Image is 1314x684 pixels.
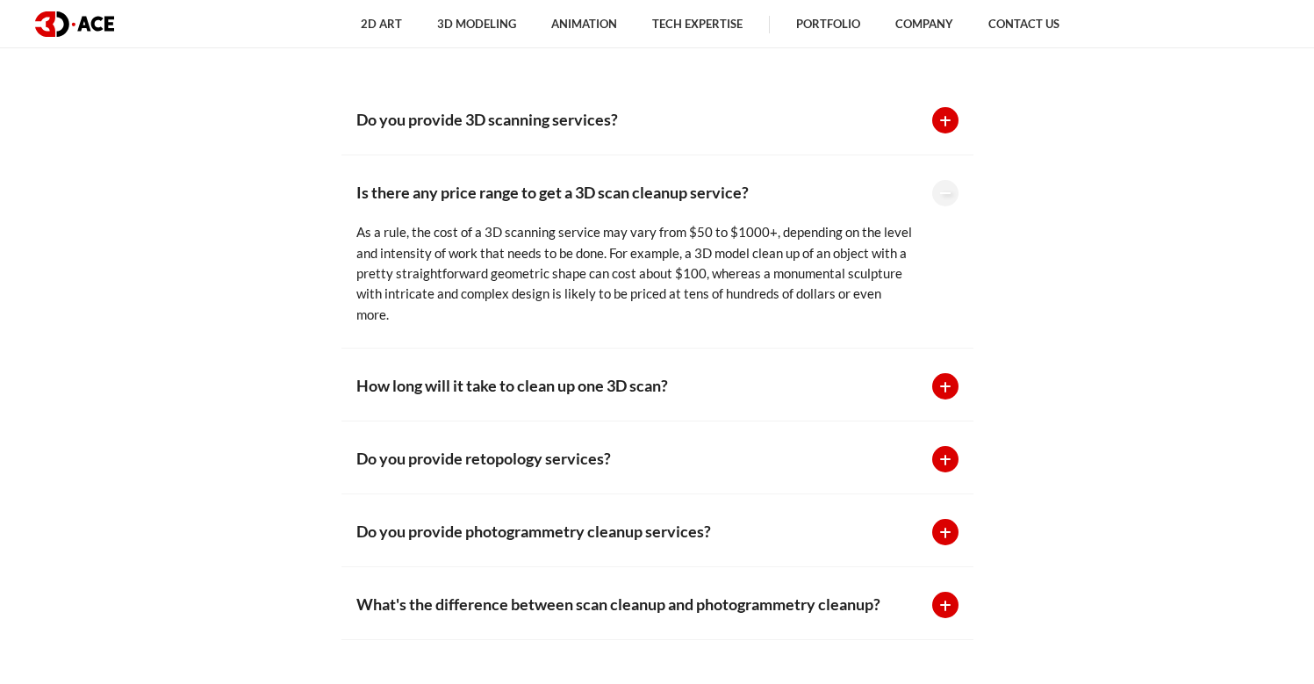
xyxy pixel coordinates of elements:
[356,519,915,544] p: Do you provide photogrammetry cleanup services?
[356,592,915,616] p: What's the difference between scan cleanup and photogrammetry cleanup?
[35,11,114,37] img: logo dark
[356,205,915,325] div: As a rule, the cost of a 3D scanning service may vary from $50 to $1000+, depending on the level ...
[356,446,915,471] p: Do you provide retopology services?
[356,107,915,132] p: Do you provide 3D scanning services?
[356,373,915,398] p: How long will it take to clean up one 3D scan?
[356,180,915,205] p: Is there any price range to get a 3D scan cleanup service?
